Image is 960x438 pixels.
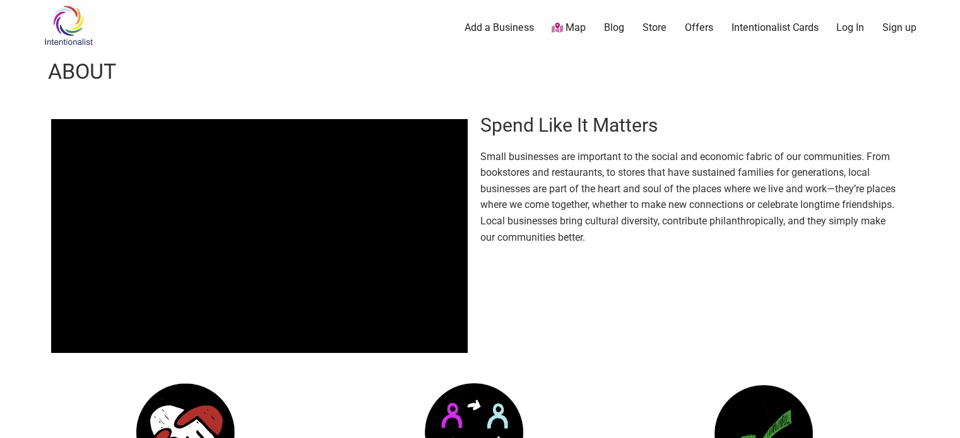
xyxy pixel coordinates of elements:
a: Add a Business [465,21,534,35]
a: Store [643,21,667,35]
a: Intentionalist Cards [732,21,819,35]
p: Small businesses are important to the social and economic fabric of our communities. From booksto... [480,149,897,246]
img: Intentionalist [39,5,98,46]
a: Blog [604,21,624,35]
a: Sign up [882,21,916,35]
h1: About [48,57,116,87]
a: Log In [836,21,864,35]
a: Offers [685,21,713,35]
h2: Spend Like It Matters [480,112,897,139]
a: Map [552,21,586,35]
